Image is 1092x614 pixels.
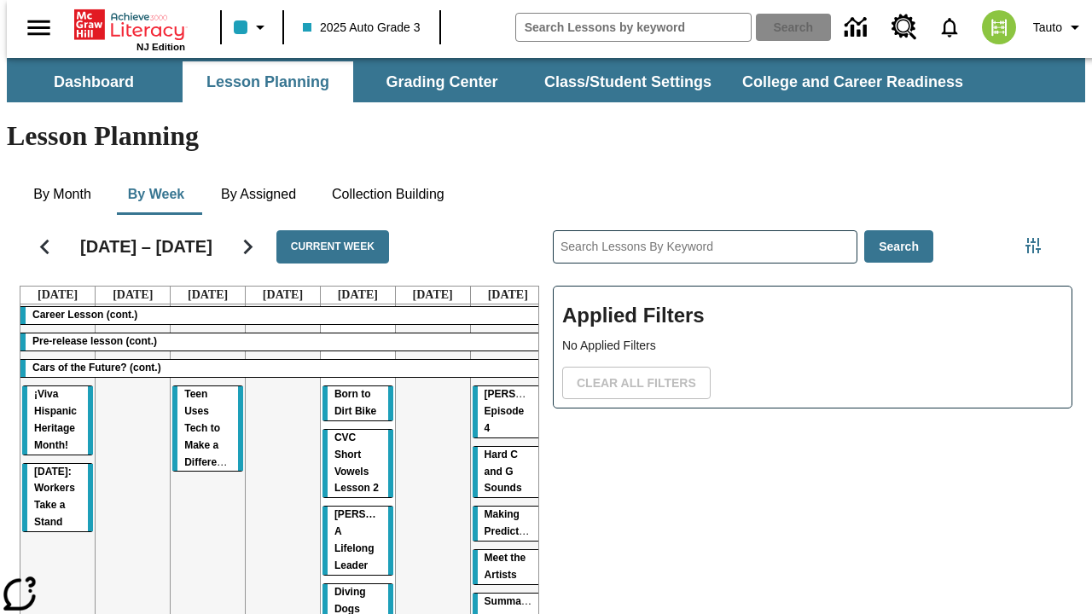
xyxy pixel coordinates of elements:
[334,388,376,417] span: Born to Dirt Bike
[334,287,381,304] a: September 5, 2025
[554,231,857,263] input: Search Lessons By Keyword
[80,236,212,257] h2: [DATE] – [DATE]
[226,225,270,269] button: Next
[9,61,179,102] button: Dashboard
[473,386,543,437] div: Ella Menopi: Episode 4
[334,508,424,571] span: Dianne Feinstein: A Lifelong Leader
[74,8,185,42] a: Home
[259,287,306,304] a: September 4, 2025
[562,337,1063,355] p: No Applied Filters
[184,287,231,304] a: September 3, 2025
[1026,12,1092,43] button: Profile/Settings
[207,174,310,215] button: By Assigned
[485,287,531,304] a: September 7, 2025
[409,287,456,304] a: September 6, 2025
[32,362,161,374] span: Cars of the Future? (cont.)
[32,335,157,347] span: Pre-release lesson (cont.)
[729,61,977,102] button: College and Career Readiness
[562,295,1063,337] h2: Applied Filters
[23,225,67,269] button: Previous
[34,287,81,304] a: September 1, 2025
[183,61,353,102] button: Lesson Planning
[34,388,77,451] span: ¡Viva Hispanic Heritage Month!
[303,19,421,37] span: 2025 Auto Grade 3
[184,388,235,468] span: Teen Uses Tech to Make a Difference
[227,12,277,43] button: Class color is light blue. Change class color
[485,508,540,537] span: Making Predictions
[20,174,105,215] button: By Month
[531,61,725,102] button: Class/Student Settings
[14,3,64,53] button: Open side menu
[22,464,93,532] div: Labor Day: Workers Take a Stand
[972,5,1026,49] button: Select a new avatar
[20,360,545,377] div: Cars of the Future? (cont.)
[20,307,545,324] div: Career Lesson (cont.)
[34,466,75,529] span: Labor Day: Workers Take a Stand
[473,507,543,541] div: Making Predictions
[516,14,751,41] input: search field
[1033,19,1062,37] span: Tauto
[7,61,979,102] div: SubNavbar
[22,386,93,455] div: ¡Viva Hispanic Heritage Month!
[485,388,574,434] span: Ella Menopi: Episode 4
[553,286,1072,408] div: Applied Filters
[74,6,185,52] div: Home
[172,386,243,472] div: Teen Uses Tech to Make a Difference
[1016,229,1050,263] button: Filters Side menu
[322,430,393,498] div: CVC Short Vowels Lesson 2
[927,5,972,49] a: Notifications
[834,4,881,51] a: Data Center
[864,230,933,264] button: Search
[322,386,393,420] div: Born to Dirt Bike
[32,309,137,321] span: Career Lesson (cont.)
[357,61,527,102] button: Grading Center
[485,552,526,581] span: Meet the Artists
[136,42,185,52] span: NJ Edition
[109,287,156,304] a: September 2, 2025
[318,174,458,215] button: Collection Building
[276,230,389,264] button: Current Week
[473,550,543,584] div: Meet the Artists
[473,447,543,498] div: Hard C and G Sounds
[7,120,1085,152] h1: Lesson Planning
[20,333,545,350] div: Pre-release lesson (cont.)
[334,432,379,495] span: CVC Short Vowels Lesson 2
[322,507,393,575] div: Dianne Feinstein: A Lifelong Leader
[982,10,1016,44] img: avatar image
[485,449,522,495] span: Hard C and G Sounds
[7,58,1085,102] div: SubNavbar
[881,4,927,50] a: Resource Center, Will open in new tab
[113,174,199,215] button: By Week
